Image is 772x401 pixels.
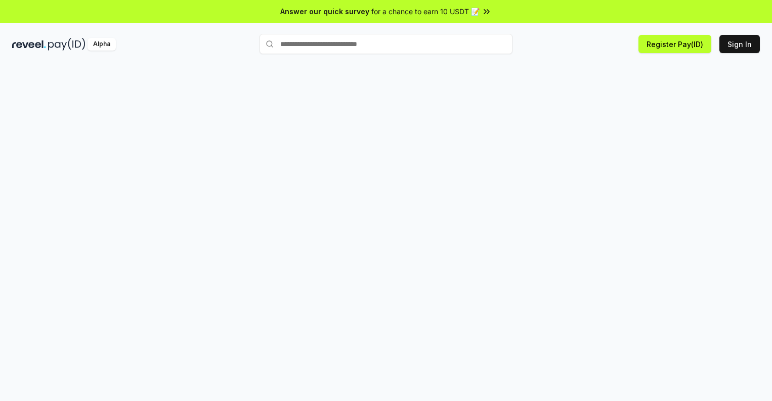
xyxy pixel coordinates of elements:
[280,6,369,17] span: Answer our quick survey
[638,35,711,53] button: Register Pay(ID)
[88,38,116,51] div: Alpha
[719,35,760,53] button: Sign In
[48,38,85,51] img: pay_id
[12,38,46,51] img: reveel_dark
[371,6,480,17] span: for a chance to earn 10 USDT 📝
